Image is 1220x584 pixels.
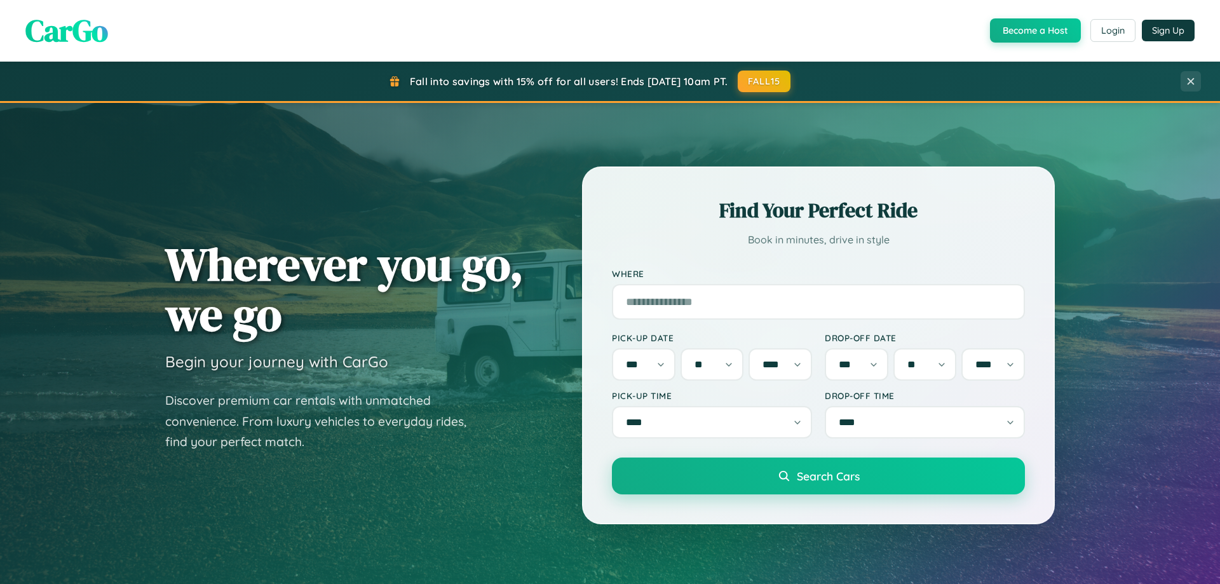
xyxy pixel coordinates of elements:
label: Drop-off Time [825,390,1025,401]
label: Pick-up Date [612,332,812,343]
h1: Wherever you go, we go [165,239,524,339]
button: Sign Up [1142,20,1195,41]
label: Pick-up Time [612,390,812,401]
button: Login [1090,19,1135,42]
label: Where [612,268,1025,279]
h2: Find Your Perfect Ride [612,196,1025,224]
h3: Begin your journey with CarGo [165,352,388,371]
button: Search Cars [612,458,1025,494]
p: Discover premium car rentals with unmatched convenience. From luxury vehicles to everyday rides, ... [165,390,483,452]
label: Drop-off Date [825,332,1025,343]
button: Become a Host [990,18,1081,43]
span: CarGo [25,10,108,51]
p: Book in minutes, drive in style [612,231,1025,249]
button: FALL15 [738,71,791,92]
span: Search Cars [797,469,860,483]
span: Fall into savings with 15% off for all users! Ends [DATE] 10am PT. [410,75,728,88]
